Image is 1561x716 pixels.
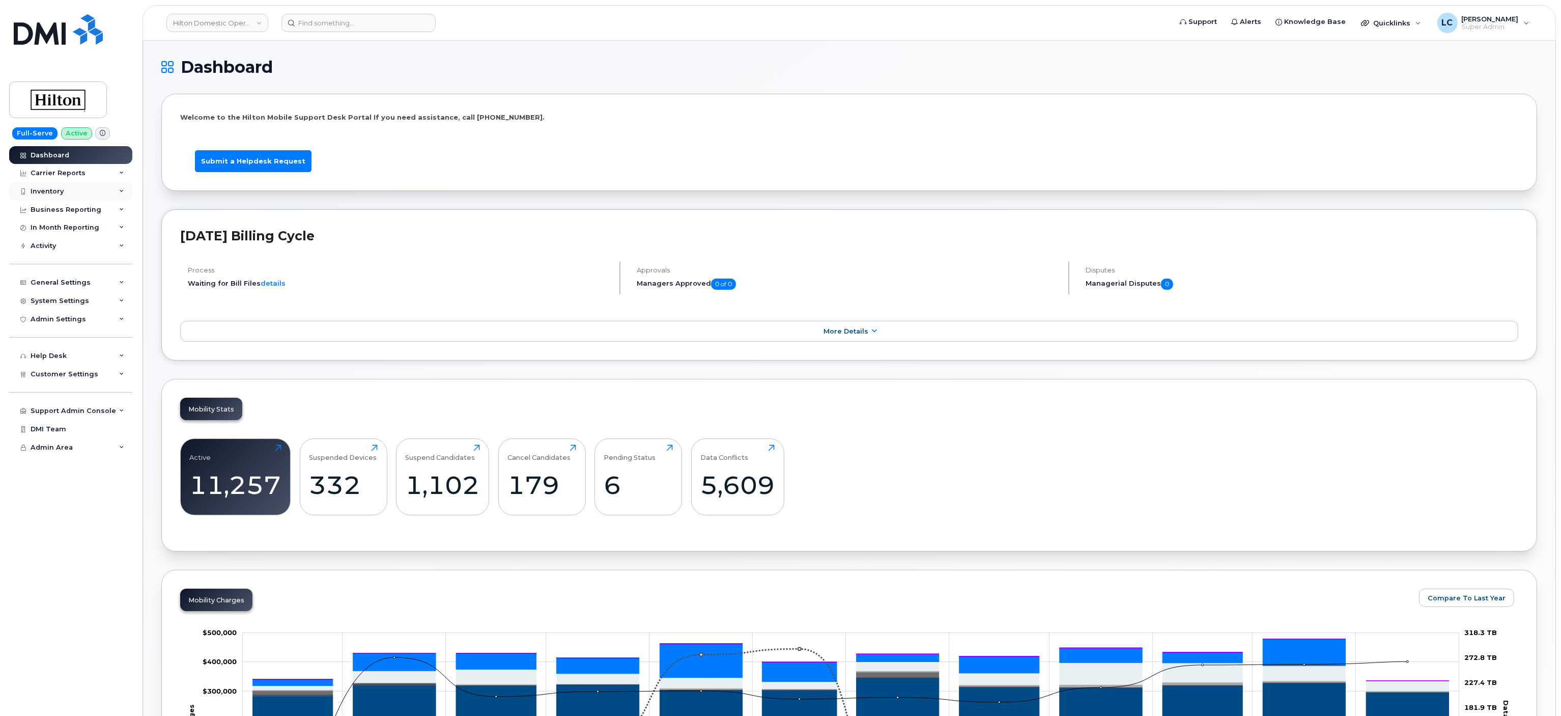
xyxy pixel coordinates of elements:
[309,445,378,510] a: Suspended Devices332
[1464,628,1497,637] tspan: 318.3 TB
[1517,672,1553,708] iframe: Messenger Launcher
[700,470,775,500] div: 5,609
[604,470,673,500] div: 6
[824,327,868,335] span: More Details
[309,470,378,500] div: 332
[180,113,1518,122] p: Welcome to the Hilton Mobile Support Desk Portal If you need assistance, call [PHONE_NUMBER].
[190,470,281,500] div: 11,257
[637,266,1060,274] h4: Approvals
[253,672,1449,695] g: Data
[188,266,611,274] h4: Process
[1464,653,1497,662] tspan: 272.8 TB
[181,60,273,75] span: Dashboard
[203,657,237,666] tspan: $400,000
[253,671,1449,692] g: Cancellation
[253,662,1449,691] g: Hardware
[203,687,237,695] tspan: $300,000
[637,279,1060,290] h5: Managers Approved
[203,628,237,637] g: $0
[1428,593,1506,603] span: Compare To Last Year
[700,445,775,510] a: Data Conflicts5,609
[1419,589,1514,607] button: Compare To Last Year
[604,445,656,461] div: Pending Status
[406,445,480,510] a: Suspend Candidates1,102
[188,279,611,288] li: Waiting for Bill Files
[406,470,480,500] div: 1,102
[1086,279,1518,290] h5: Managerial Disputes
[253,677,1449,696] g: Roaming
[1086,266,1518,274] h4: Disputes
[507,470,576,500] div: 179
[507,445,571,461] div: Cancel Candidates
[507,445,576,510] a: Cancel Candidates179
[1161,279,1173,290] span: 0
[406,445,475,461] div: Suspend Candidates
[190,445,281,510] a: Active11,257
[203,657,237,666] g: $0
[700,445,748,461] div: Data Conflicts
[203,628,237,637] tspan: $500,000
[309,445,377,461] div: Suspended Devices
[604,445,673,510] a: Pending Status6
[195,150,311,172] a: Submit a Helpdesk Request
[261,279,286,287] a: details
[203,687,237,695] g: $0
[180,228,1518,243] h2: [DATE] Billing Cycle
[711,279,736,290] span: 0 of 0
[253,639,1449,680] g: QST
[1464,704,1497,712] tspan: 181.9 TB
[1464,678,1497,686] tspan: 227.4 TB
[190,445,211,461] div: Active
